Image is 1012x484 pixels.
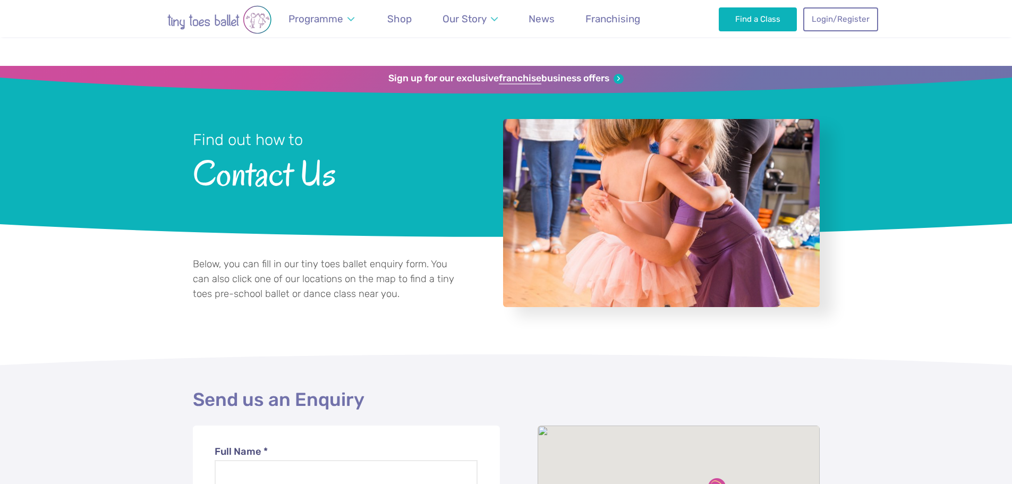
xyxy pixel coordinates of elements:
[585,13,640,25] span: Franchising
[443,13,487,25] span: Our Story
[387,13,412,25] span: Shop
[193,388,820,412] h2: Send us an Enquiry
[499,73,541,84] strong: franchise
[803,7,878,31] a: Login/Register
[719,7,797,31] a: Find a Class
[524,6,560,31] a: News
[388,73,624,84] a: Sign up for our exclusivefranchisebusiness offers
[437,6,503,31] a: Our Story
[215,445,478,460] label: Full Name *
[193,257,456,301] p: Below, you can fill in our tiny toes ballet enquiry form. You can also click one of our locations...
[382,6,417,31] a: Shop
[134,5,304,34] img: tiny toes ballet
[529,13,555,25] span: News
[193,150,475,193] span: Contact Us
[284,6,360,31] a: Programme
[581,6,645,31] a: Franchising
[193,131,303,149] small: Find out how to
[288,13,343,25] span: Programme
